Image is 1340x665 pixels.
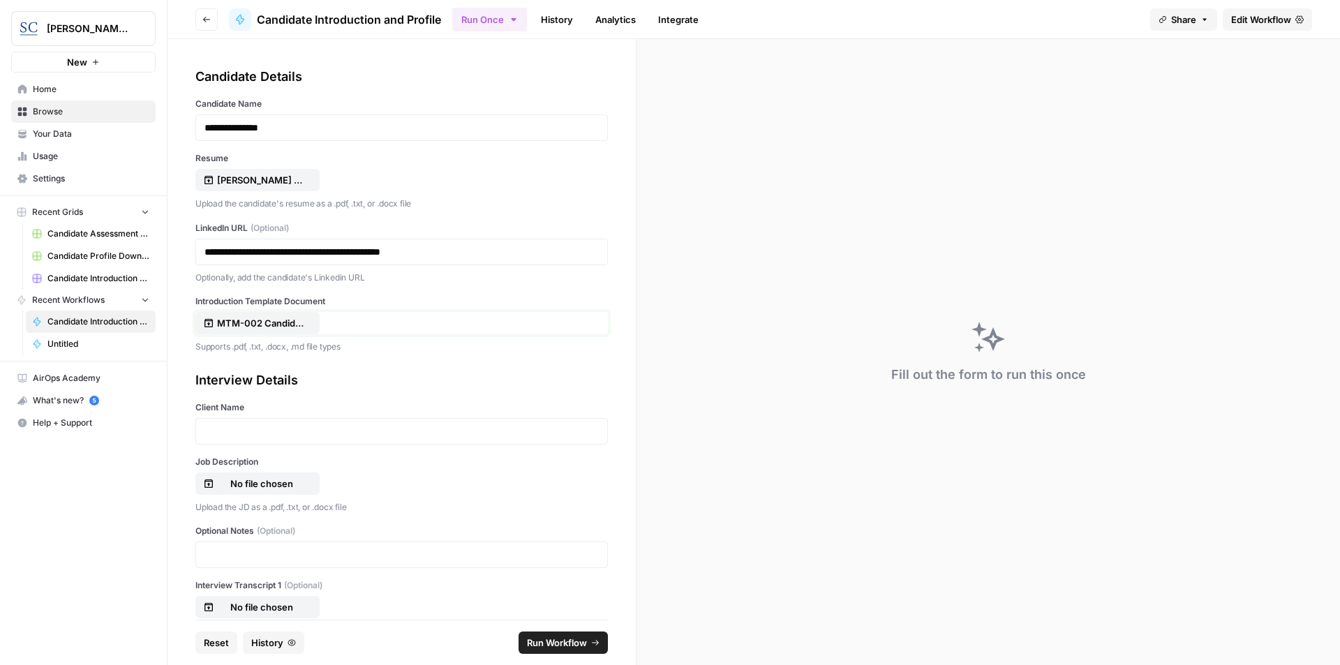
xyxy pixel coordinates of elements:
[33,83,149,96] span: Home
[257,11,441,28] span: Candidate Introduction and Profile
[891,365,1086,384] div: Fill out the form to run this once
[204,636,229,650] span: Reset
[32,206,83,218] span: Recent Grids
[527,636,587,650] span: Run Workflow
[11,367,156,389] a: AirOps Academy
[229,8,441,31] a: Candidate Introduction and Profile
[47,315,149,328] span: Candidate Introduction and Profile
[195,271,608,285] p: Optionally, add the candidate's Linkedin URL
[251,222,289,234] span: (Optional)
[67,55,87,69] span: New
[195,295,608,308] label: Introduction Template Document
[243,632,304,654] button: History
[195,525,608,537] label: Optional Notes
[195,472,320,495] button: No file chosen
[26,311,156,333] a: Candidate Introduction and Profile
[11,52,156,73] button: New
[26,245,156,267] a: Candidate Profile Download Sheet
[47,272,149,285] span: Candidate Introduction Download Sheet
[217,173,306,187] p: [PERSON_NAME] Resume 2025.pdf
[1171,13,1196,27] span: Share
[195,67,608,87] div: Candidate Details
[47,338,149,350] span: Untitled
[452,8,527,31] button: Run Once
[195,456,608,468] label: Job Description
[11,202,156,223] button: Recent Grids
[195,197,608,211] p: Upload the candidate's resume as a .pdf, .txt, or .docx file
[650,8,707,31] a: Integrate
[11,389,156,412] button: What's new? 5
[195,169,320,191] button: [PERSON_NAME] Resume 2025.pdf
[1231,13,1291,27] span: Edit Workflow
[33,417,149,429] span: Help + Support
[195,98,608,110] label: Candidate Name
[533,8,581,31] a: History
[11,412,156,434] button: Help + Support
[11,167,156,190] a: Settings
[11,123,156,145] a: Your Data
[26,223,156,245] a: Candidate Assessment Download Sheet
[217,477,306,491] p: No file chosen
[195,579,608,592] label: Interview Transcript 1
[195,500,608,514] p: Upload the JD as a .pdf, .txt, or .docx file
[519,632,608,654] button: Run Workflow
[47,22,131,36] span: [PERSON_NAME] [GEOGRAPHIC_DATA]
[284,579,322,592] span: (Optional)
[47,227,149,240] span: Candidate Assessment Download Sheet
[11,78,156,100] a: Home
[1150,8,1217,31] button: Share
[33,372,149,384] span: AirOps Academy
[1223,8,1312,31] a: Edit Workflow
[251,636,283,650] span: History
[26,333,156,355] a: Untitled
[217,600,306,614] p: No file chosen
[257,525,295,537] span: (Optional)
[587,8,644,31] a: Analytics
[195,312,320,334] button: MTM-002 Candidate Introduction Template.docx
[11,290,156,311] button: Recent Workflows
[195,371,608,390] div: Interview Details
[195,401,608,414] label: Client Name
[32,294,105,306] span: Recent Workflows
[217,316,306,330] p: MTM-002 Candidate Introduction Template.docx
[33,128,149,140] span: Your Data
[92,397,96,404] text: 5
[11,11,156,46] button: Workspace: Stanton Chase Nashville
[195,340,608,354] p: Supports .pdf, .txt, .docx, .md file types
[16,16,41,41] img: Stanton Chase Nashville Logo
[47,250,149,262] span: Candidate Profile Download Sheet
[33,172,149,185] span: Settings
[26,267,156,290] a: Candidate Introduction Download Sheet
[12,390,155,411] div: What's new?
[195,222,608,234] label: LinkedIn URL
[89,396,99,405] a: 5
[11,145,156,167] a: Usage
[11,100,156,123] a: Browse
[195,596,320,618] button: No file chosen
[33,150,149,163] span: Usage
[33,105,149,118] span: Browse
[195,152,608,165] label: Resume
[195,632,237,654] button: Reset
